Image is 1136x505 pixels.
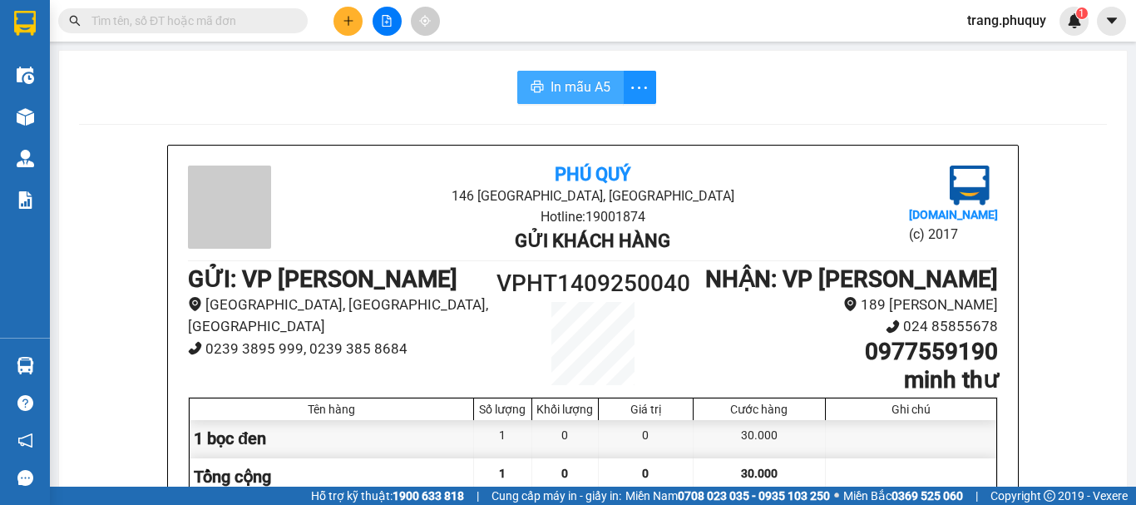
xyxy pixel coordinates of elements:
span: environment [843,297,857,311]
h1: minh thư [694,366,998,394]
div: Giá trị [603,403,689,416]
span: | [975,487,978,505]
div: 0 [532,420,599,458]
img: warehouse-icon [17,108,34,126]
li: 189 [PERSON_NAME] [694,294,998,316]
img: logo-vxr [14,11,36,36]
div: 0 [599,420,694,458]
button: caret-down [1097,7,1126,36]
div: Tên hàng [194,403,469,416]
img: warehouse-icon [17,67,34,84]
input: Tìm tên, số ĐT hoặc mã đơn [91,12,288,30]
button: plus [333,7,363,36]
span: 0 [561,467,568,480]
span: message [17,470,33,486]
span: more [624,77,655,98]
b: Gửi khách hàng [515,230,670,251]
li: (c) 2017 [909,224,998,245]
span: plus [343,15,354,27]
span: search [69,15,81,27]
span: 1 [1079,7,1084,19]
img: icon-new-feature [1067,13,1082,28]
span: | [477,487,479,505]
li: Hotline: 19001874 [323,206,862,227]
div: 1 [474,420,532,458]
b: [DOMAIN_NAME] [909,208,998,221]
b: Phú Quý [555,164,630,185]
span: Cung cấp máy in - giấy in: [491,487,621,505]
strong: 1900 633 818 [393,489,464,503]
span: caret-down [1104,13,1119,28]
li: [GEOGRAPHIC_DATA], [GEOGRAPHIC_DATA], [GEOGRAPHIC_DATA] [188,294,491,338]
span: aim [419,15,431,27]
div: Số lượng [478,403,527,416]
div: Khối lượng [536,403,594,416]
div: 1 bọc đen [190,420,474,458]
button: aim [411,7,440,36]
b: NHẬN : VP [PERSON_NAME] [705,265,998,293]
span: environment [188,297,202,311]
span: In mẫu A5 [551,77,610,97]
span: copyright [1044,490,1055,502]
span: Miền Bắc [843,487,963,505]
li: 024 85855678 [694,315,998,338]
b: GỬI : VP [PERSON_NAME] [188,265,457,293]
h1: VPHT1409250040 [491,265,694,302]
span: Tổng cộng [194,467,271,487]
div: Cước hàng [698,403,821,416]
sup: 1 [1076,7,1088,19]
span: 30.000 [741,467,778,480]
div: 30.000 [694,420,826,458]
span: question-circle [17,395,33,411]
img: warehouse-icon [17,357,34,374]
strong: 0708 023 035 - 0935 103 250 [678,489,830,503]
div: Ghi chú [830,403,992,416]
li: 146 [GEOGRAPHIC_DATA], [GEOGRAPHIC_DATA] [323,186,862,206]
span: file-add [381,15,393,27]
li: 0239 3895 999, 0239 385 8684 [188,338,491,360]
img: solution-icon [17,191,34,209]
span: Miền Nam [625,487,830,505]
h1: 0977559190 [694,338,998,366]
strong: 0369 525 060 [892,489,963,503]
button: printerIn mẫu A5 [517,71,624,104]
span: Hỗ trợ kỹ thuật: [311,487,464,505]
img: warehouse-icon [17,150,34,167]
img: logo.jpg [950,166,990,205]
span: 1 [499,467,506,480]
button: more [623,71,656,104]
button: file-add [373,7,402,36]
span: 0 [642,467,649,480]
span: printer [531,80,544,96]
span: trang.phuquy [954,10,1059,31]
span: notification [17,433,33,448]
span: phone [188,341,202,355]
span: ⚪️ [834,493,839,499]
span: phone [886,319,900,334]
